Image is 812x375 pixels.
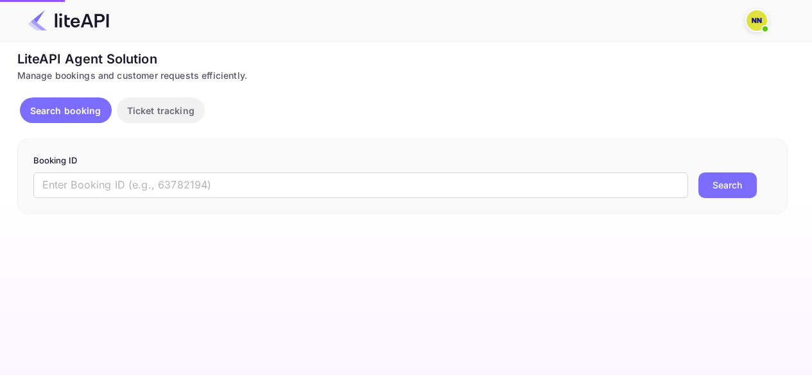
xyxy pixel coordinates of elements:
[30,104,101,117] p: Search booking
[28,10,109,31] img: LiteAPI Logo
[33,154,772,167] p: Booking ID
[698,172,757,198] button: Search
[127,104,194,117] p: Ticket tracking
[33,172,688,198] input: Enter Booking ID (e.g., 63782194)
[17,49,788,69] div: LiteAPI Agent Solution
[747,10,767,31] img: N/A N/A
[17,69,788,82] div: Manage bookings and customer requests efficiently.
